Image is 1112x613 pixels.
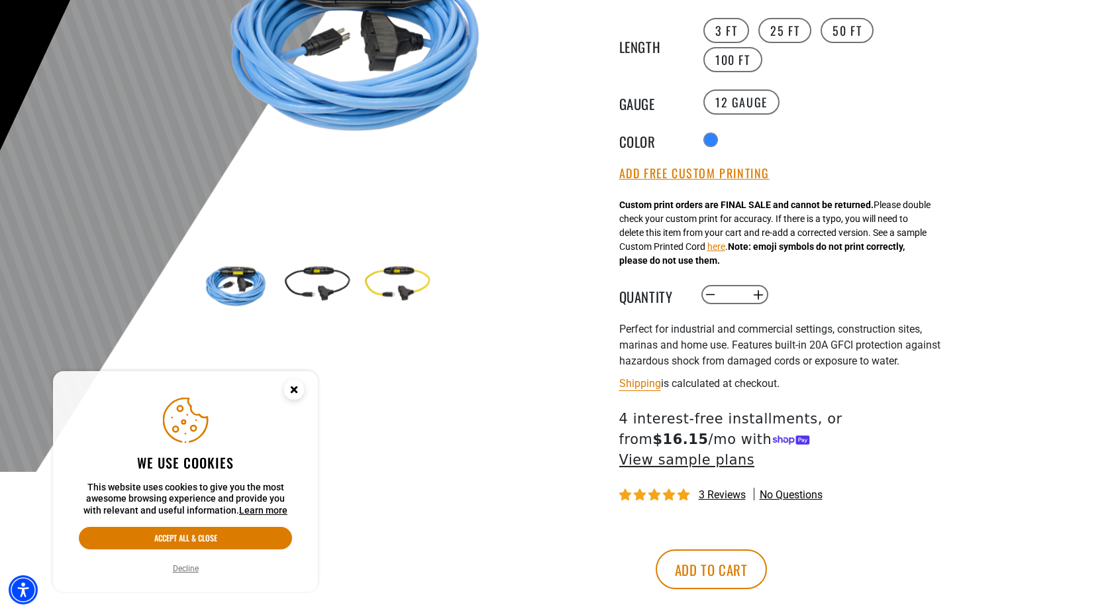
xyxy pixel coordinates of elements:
label: 3 FT [703,18,749,43]
button: Add to cart [656,549,767,589]
img: yellow [358,246,435,323]
a: Shipping [619,377,661,390]
p: This website uses cookies to give you the most awesome browsing experience and provide you with r... [79,482,292,517]
strong: Custom print orders are FINAL SALE and cannot be returned. [619,199,874,210]
a: This website uses cookies to give you the most awesome browsing experience and provide you with r... [239,505,287,516]
span: 5.00 stars [619,489,692,502]
label: 50 FT [821,18,874,43]
button: Decline [169,562,203,575]
label: 12 Gauge [703,89,780,115]
legend: Length [619,36,685,54]
button: Accept all & close [79,527,292,549]
label: 25 FT [758,18,811,43]
button: Add Free Custom Printing [619,166,770,181]
span: No questions [760,488,823,502]
img: Light Blue [198,246,275,323]
span: Perfect for industrial and commercial settings, construction sites, marinas and home use. Feature... [619,323,940,367]
label: 100 FT [703,47,762,72]
div: Please double check your custom print for accuracy. If there is a typo, you will need to delete t... [619,198,931,268]
legend: Gauge [619,93,685,111]
div: is calculated at checkout. [619,374,944,392]
div: Accessibility Menu [9,575,38,604]
label: Quantity [619,286,685,304]
strong: Note: emoji symbols do not print correctly, please do not use them. [619,241,905,266]
h2: We use cookies [79,454,292,471]
button: here [707,240,725,254]
span: 3 reviews [699,488,746,501]
legend: Color [619,131,685,148]
button: Close this option [270,371,318,412]
img: black [278,246,355,323]
aside: Cookie Consent [53,371,318,592]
